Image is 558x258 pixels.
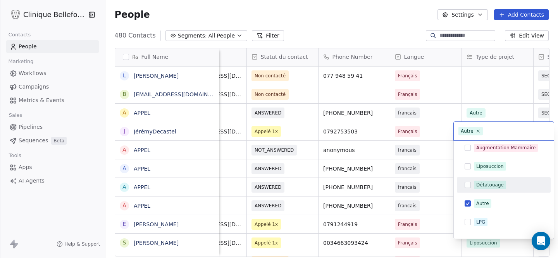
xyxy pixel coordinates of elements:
[476,181,504,188] div: Détatouage
[476,144,536,151] div: Augmentation Mammaire
[476,163,504,170] div: Liposuccion
[476,200,489,207] div: Autre
[476,219,485,226] div: LPG
[457,103,551,248] div: Suggestions
[461,128,474,135] div: Autre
